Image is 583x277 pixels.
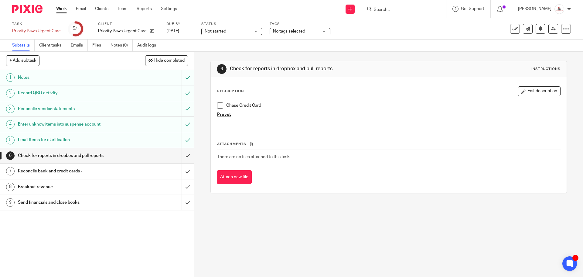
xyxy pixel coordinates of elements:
[273,29,305,33] span: No tags selected
[18,182,123,192] h1: Breakout revenue
[217,89,244,94] p: Description
[373,7,428,13] input: Search
[98,28,147,34] p: Priority Paws Urgent Care
[217,64,227,74] div: 6
[71,40,88,51] a: Emails
[166,29,179,33] span: [DATE]
[217,113,231,117] u: Provet
[6,167,15,175] div: 7
[18,104,123,113] h1: Reconcile vendor statements
[12,5,43,13] img: Pixie
[12,28,61,34] div: Priority Paws Urgent Care
[6,183,15,191] div: 8
[18,198,123,207] h1: Send financials and close books
[145,55,188,66] button: Hide completed
[217,155,290,159] span: There are no files attached to this task.
[518,86,561,96] button: Edit description
[18,167,123,176] h1: Reconcile bank and credit cards -
[75,27,79,31] small: /9
[6,73,15,82] div: 1
[518,6,551,12] p: [PERSON_NAME]
[161,6,177,12] a: Settings
[111,40,133,51] a: Notes (0)
[18,135,123,144] h1: Email items for clarification
[461,7,484,11] span: Get Support
[76,6,86,12] a: Email
[56,6,67,12] a: Work
[18,120,123,129] h1: Enter unknow items into suspense account
[205,29,226,33] span: Not started
[18,73,123,82] h1: Notes
[230,66,402,72] h1: Check for reports in dropbox and pull reports
[95,6,108,12] a: Clients
[270,22,330,26] label: Tags
[92,40,106,51] a: Files
[226,102,560,109] p: Chase Credit Card
[154,58,185,63] span: Hide completed
[18,151,123,160] h1: Check for reports in dropbox and pull reports
[201,22,262,26] label: Status
[6,198,15,207] div: 9
[166,22,194,26] label: Due by
[6,89,15,98] div: 2
[554,4,564,14] img: EtsyProfilePhoto.jpg
[137,40,161,51] a: Audit logs
[6,120,15,129] div: 4
[6,55,39,66] button: + Add subtask
[12,40,35,51] a: Subtasks
[12,22,61,26] label: Task
[39,40,66,51] a: Client tasks
[572,255,578,261] div: 2
[6,105,15,113] div: 3
[73,25,79,32] div: 5
[217,142,246,146] span: Attachments
[98,22,159,26] label: Client
[6,136,15,144] div: 5
[118,6,128,12] a: Team
[137,6,152,12] a: Reports
[18,88,123,98] h1: Record QBO activity
[531,67,561,71] div: Instructions
[217,170,252,184] button: Attach new file
[6,151,15,160] div: 6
